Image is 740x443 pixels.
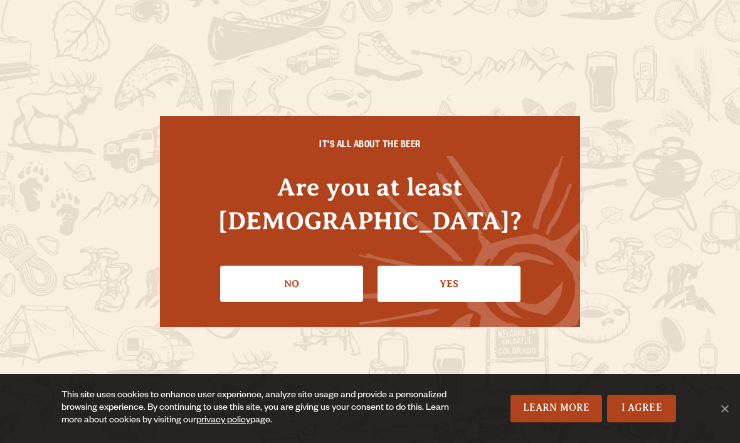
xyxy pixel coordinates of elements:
a: Learn More [510,395,603,422]
span: No [718,402,731,415]
div: This site uses cookies to enhance user experience, analyze site usage and provide a personalized ... [61,390,468,427]
a: I Agree [607,395,676,422]
a: Confirm I'm 21 or older [378,266,521,302]
h6: IT'S ALL ABOUT THE BEER [185,141,555,152]
a: privacy policy [196,416,250,426]
a: No [220,266,363,302]
h4: Are you at least [DEMOGRAPHIC_DATA]? [185,170,555,237]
